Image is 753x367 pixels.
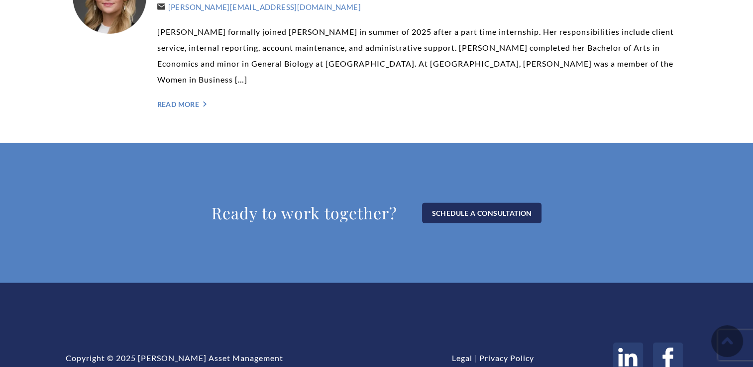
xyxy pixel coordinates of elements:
span: | [474,353,477,363]
p: [PERSON_NAME] formally joined [PERSON_NAME] in summer of 2025 after a part time internship. Her r... [157,24,681,88]
div: Copyright © 2025 [PERSON_NAME] Asset Management [66,353,414,363]
h2: Ready to work together? [212,203,397,223]
a: Read More "> [157,100,681,108]
a: Privacy Policy [479,353,534,363]
a: [PERSON_NAME][EMAIL_ADDRESS][DOMAIN_NAME] [157,2,361,11]
a: Schedule a Consultation [422,203,541,223]
a: Legal [452,353,472,363]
